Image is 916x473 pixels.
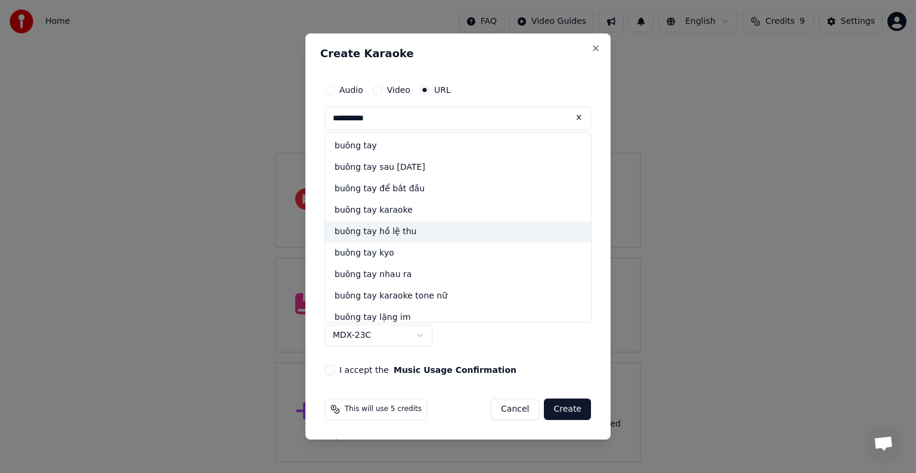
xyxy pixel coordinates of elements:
[325,242,591,264] div: buông tay kyo
[544,399,591,420] button: Create
[325,135,591,157] div: buông tay
[387,86,410,94] label: Video
[491,399,539,420] button: Cancel
[320,48,596,59] h2: Create Karaoke
[325,200,591,221] div: buông tay karaoke
[325,307,591,328] div: buông tay lặng im
[325,264,591,285] div: buông tay nhau ra
[345,404,422,414] span: This will use 5 credits
[339,86,363,94] label: Audio
[325,178,591,200] div: buông tay để bắt đầu
[434,86,451,94] label: URL
[325,221,591,242] div: buông tay hồ lệ thu
[325,285,591,307] div: buông tay karaoke tone nữ
[339,366,516,374] label: I accept the
[325,312,591,356] div: Advanced
[394,366,516,374] button: I accept the
[325,157,591,178] div: buông tay sau [DATE]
